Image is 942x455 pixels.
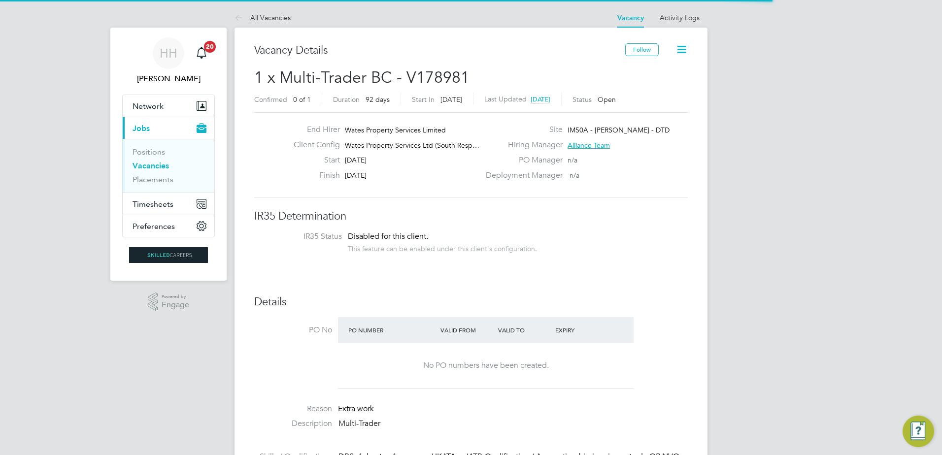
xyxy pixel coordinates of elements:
label: Start In [412,95,435,104]
span: Open [598,95,616,104]
label: Reason [254,404,332,414]
div: Valid To [496,321,553,339]
div: No PO numbers have been created. [348,360,624,371]
img: skilledcareers-logo-retina.png [129,247,208,263]
h3: IR35 Determination [254,209,688,224]
span: Alliance Team [568,141,610,150]
label: Start [286,155,340,165]
a: 20 [192,37,211,69]
a: All Vacancies [235,13,291,22]
label: Client Config [286,140,340,150]
span: Timesheets [133,199,173,209]
span: Holly Hammatt [122,73,215,85]
span: Preferences [133,222,175,231]
label: Hiring Manager [480,140,563,150]
span: Engage [162,301,189,309]
label: Site [480,125,563,135]
label: Confirmed [254,95,287,104]
span: n/a [568,156,577,164]
div: PO Number [346,321,438,339]
a: Vacancy [617,14,644,22]
label: Deployment Manager [480,170,563,181]
a: Activity Logs [660,13,700,22]
button: Network [123,95,214,117]
label: IR35 Status [264,231,342,242]
span: Jobs [133,124,150,133]
h3: Details [254,295,688,309]
label: PO No [254,325,332,335]
button: Preferences [123,215,214,237]
label: Finish [286,170,340,181]
div: Expiry [553,321,610,339]
div: Valid From [438,321,496,339]
a: Placements [133,175,173,184]
span: n/a [570,171,579,180]
span: IM50A - [PERSON_NAME] - DTD [568,126,670,134]
a: HH[PERSON_NAME] [122,37,215,85]
a: Powered byEngage [148,292,190,311]
p: Multi-Trader [338,419,688,429]
span: 1 x Multi-Trader BC - V178981 [254,68,470,87]
a: Go to home page [122,247,215,263]
a: Positions [133,147,165,157]
label: Last Updated [484,95,527,103]
span: HH [160,47,177,60]
span: 92 days [366,95,390,104]
span: 20 [204,41,216,53]
span: [DATE] [440,95,462,104]
button: Timesheets [123,193,214,215]
span: [DATE] [345,156,367,164]
label: Status [572,95,592,104]
span: 0 of 1 [293,95,311,104]
nav: Main navigation [110,28,227,281]
label: End Hirer [286,125,340,135]
span: [DATE] [345,171,367,180]
button: Follow [625,43,659,56]
label: PO Manager [480,155,563,165]
span: Wates Property Services Ltd (South Resp… [345,141,479,150]
span: Disabled for this client. [348,231,428,241]
span: Powered by [162,292,189,301]
button: Engage Resource Center [903,416,934,447]
label: Description [254,419,332,429]
span: Wates Property Services Limited [345,126,446,134]
span: Extra work [338,404,374,414]
div: This feature can be enabled under this client's configuration. [348,242,537,253]
a: Vacancies [133,161,169,170]
h3: Vacancy Details [254,43,625,58]
div: Jobs [123,139,214,193]
label: Duration [333,95,360,104]
button: Jobs [123,117,214,139]
span: [DATE] [531,95,550,103]
span: Network [133,101,164,111]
